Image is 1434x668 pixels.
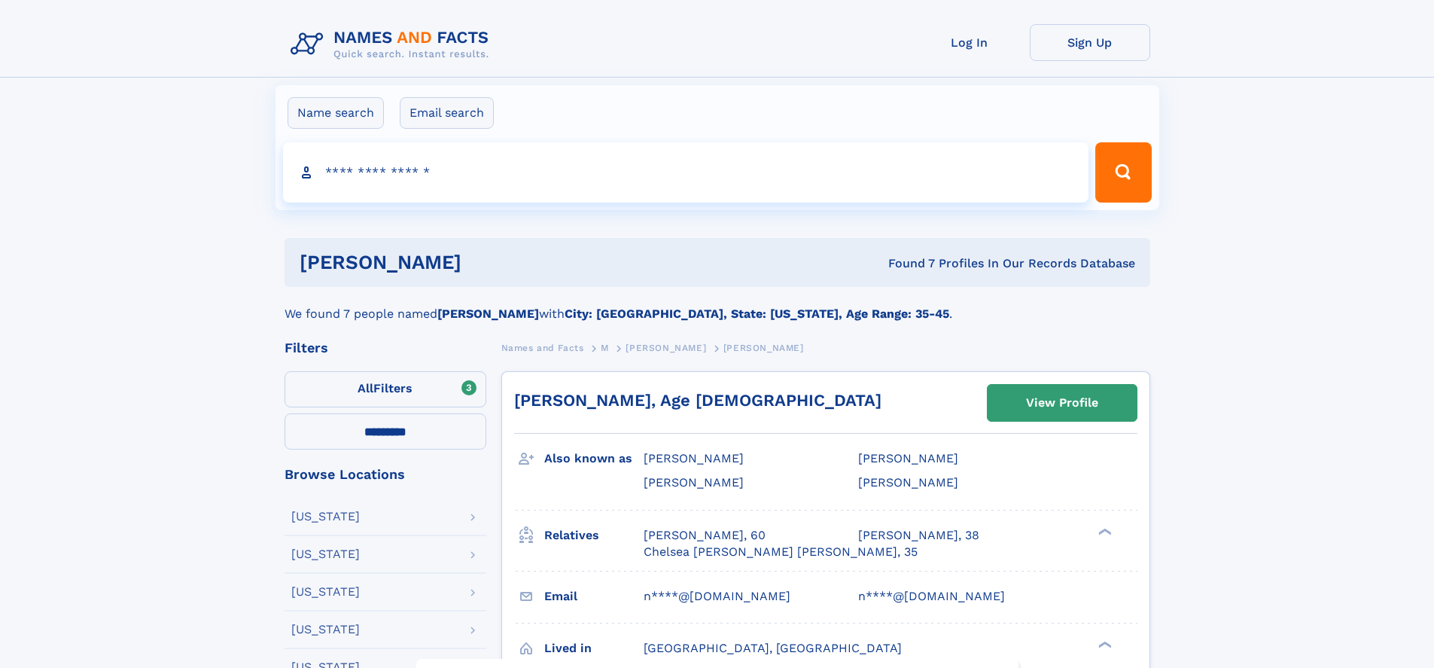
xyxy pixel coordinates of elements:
div: View Profile [1026,386,1098,420]
b: [PERSON_NAME] [437,307,539,321]
img: Logo Names and Facts [285,24,501,65]
div: ❯ [1095,639,1113,649]
div: [US_STATE] [291,511,360,523]
b: City: [GEOGRAPHIC_DATA], State: [US_STATE], Age Range: 35-45 [565,307,949,321]
label: Name search [288,97,384,129]
span: [PERSON_NAME] [858,451,958,465]
a: Names and Facts [501,338,584,357]
a: M [601,338,609,357]
a: Sign Up [1030,24,1150,61]
h1: [PERSON_NAME] [300,253,675,272]
a: [PERSON_NAME] [626,338,706,357]
label: Filters [285,371,486,407]
span: [PERSON_NAME] [626,343,706,353]
span: M [601,343,609,353]
a: View Profile [988,385,1137,421]
a: [PERSON_NAME], Age [DEMOGRAPHIC_DATA] [514,391,881,410]
a: Log In [909,24,1030,61]
span: [GEOGRAPHIC_DATA], [GEOGRAPHIC_DATA] [644,641,902,655]
h3: Lived in [544,636,644,661]
span: [PERSON_NAME] [723,343,804,353]
a: Chelsea [PERSON_NAME] [PERSON_NAME], 35 [644,544,918,560]
span: [PERSON_NAME] [644,475,744,490]
button: Search Button [1095,142,1151,203]
div: Browse Locations [285,468,486,481]
h3: Also known as [544,446,644,471]
span: [PERSON_NAME] [644,451,744,465]
span: All [358,381,373,395]
h3: Email [544,584,644,609]
h3: Relatives [544,523,644,548]
label: Email search [400,97,494,129]
div: ❯ [1095,526,1113,536]
input: search input [283,142,1089,203]
div: Found 7 Profiles In Our Records Database [674,255,1135,272]
a: [PERSON_NAME], 60 [644,527,766,544]
div: [US_STATE] [291,624,360,636]
div: [US_STATE] [291,586,360,598]
div: Filters [285,341,486,355]
div: [US_STATE] [291,548,360,560]
div: We found 7 people named with . [285,287,1150,323]
span: [PERSON_NAME] [858,475,958,490]
a: [PERSON_NAME], 38 [858,527,979,544]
